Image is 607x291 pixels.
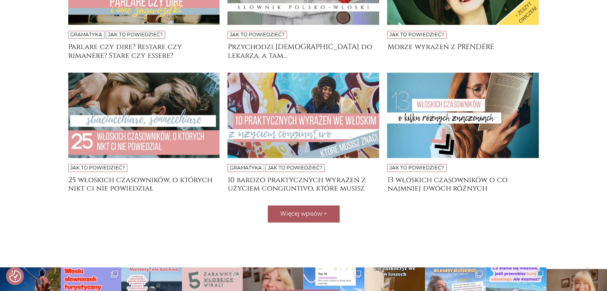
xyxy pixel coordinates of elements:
[70,31,102,37] a: Gramatyka
[268,205,340,222] button: Więcej wpisów +
[227,43,379,59] a: Przychodzi [DEMOGRAPHIC_DATA] do lekarza, a tam…
[390,165,444,171] a: Jak to powiedzieć?
[108,31,163,37] a: Jak to powiedzieć?
[68,43,220,59] a: Parlare czy dire? Restare czy rimanere? Stare czy essere?
[390,31,444,37] a: Jak to powiedzieć?
[111,270,118,277] svg: Clone
[387,176,539,192] a: 13 włoskich czasowników o co najmniej dwóch różnych znaczeniach
[475,270,482,277] svg: Clone
[280,210,322,217] span: Więcej wpisów
[227,176,379,192] a: 10 bardzo praktycznych wyrażeń z użyciem congiuntivo, które musisz znać!
[9,270,21,282] button: Preferencje co do zgód
[68,176,220,192] a: 25 włoskich czasowników, o których nikt ci nie powiedział
[230,31,285,37] a: Jak to powiedzieć?
[268,165,322,171] a: Jak to powiedzieć?
[232,270,239,277] svg: Clone
[70,165,125,171] a: Jak to powiedzieć?
[230,165,262,171] a: Gramatyka
[387,43,539,59] a: Morze wyrażeń z PRENDERE
[536,270,543,277] svg: Clone
[324,210,327,217] span: +
[9,270,21,282] img: Revisit consent button
[354,270,361,277] svg: Clone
